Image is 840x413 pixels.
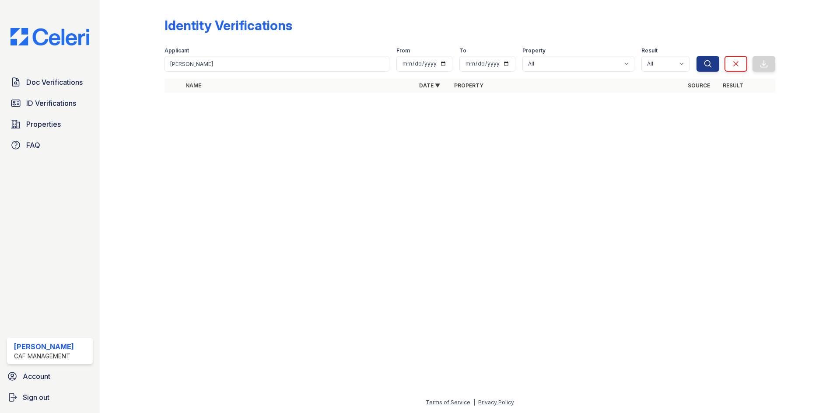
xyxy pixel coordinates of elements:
[396,47,410,54] label: From
[164,56,389,72] input: Search by name or phone number
[26,98,76,108] span: ID Verifications
[641,47,658,54] label: Result
[7,94,93,112] a: ID Verifications
[459,47,466,54] label: To
[3,368,96,385] a: Account
[419,82,440,89] a: Date ▼
[3,28,96,45] img: CE_Logo_Blue-a8612792a0a2168367f1c8372b55b34899dd931a85d93a1a3d3e32e68fde9ad4.png
[7,136,93,154] a: FAQ
[14,341,74,352] div: [PERSON_NAME]
[164,17,292,33] div: Identity Verifications
[26,140,40,150] span: FAQ
[7,115,93,133] a: Properties
[23,392,49,403] span: Sign out
[3,389,96,406] a: Sign out
[688,82,710,89] a: Source
[522,47,546,54] label: Property
[185,82,201,89] a: Name
[26,119,61,129] span: Properties
[478,399,514,406] a: Privacy Policy
[164,47,189,54] label: Applicant
[7,73,93,91] a: Doc Verifications
[473,399,475,406] div: |
[26,77,83,87] span: Doc Verifications
[23,371,50,382] span: Account
[426,399,470,406] a: Terms of Service
[14,352,74,361] div: CAF Management
[454,82,483,89] a: Property
[723,82,743,89] a: Result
